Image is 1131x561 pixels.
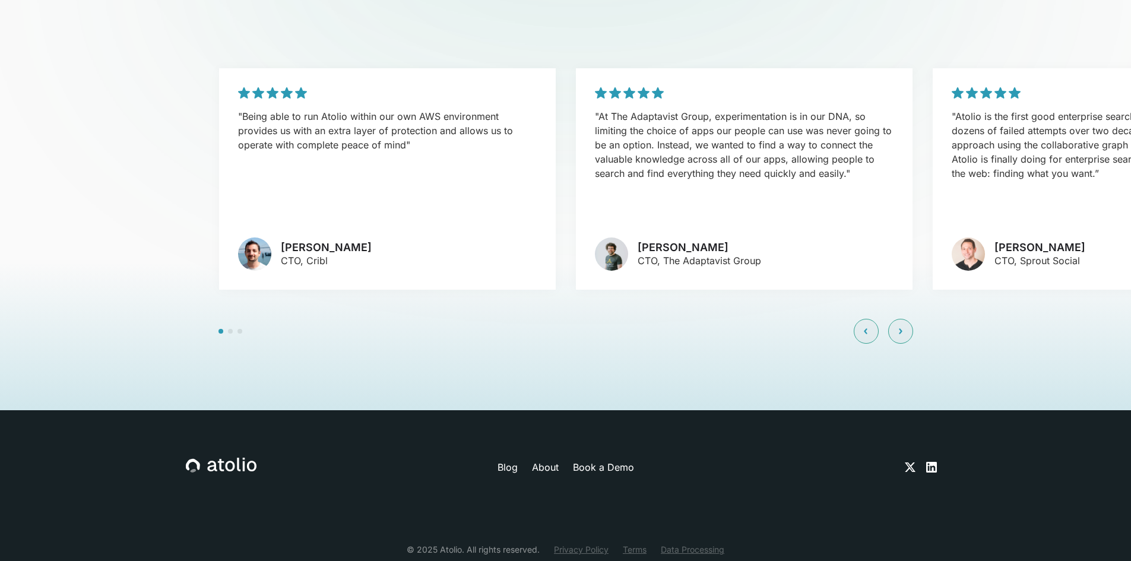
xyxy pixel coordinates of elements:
[595,109,894,180] p: "At The Adaptavist Group, experimentation is in our DNA, so limiting the choice of apps our peopl...
[661,543,724,556] a: Data Processing
[238,109,537,152] p: "Being able to run Atolio within our own AWS environment provides us with an extra layer of prote...
[952,237,985,271] img: avatar
[994,253,1085,268] p: CTO, Sprout Social
[554,543,609,556] a: Privacy Policy
[638,253,761,268] p: CTO, The Adaptavist Group
[994,241,1085,254] h3: [PERSON_NAME]
[595,237,628,271] img: avatar
[407,543,540,556] div: © 2025 Atolio. All rights reserved.
[281,253,372,268] p: CTO, Cribl
[623,543,647,556] a: Terms
[498,460,518,474] a: Blog
[573,460,634,474] a: Book a Demo
[532,460,559,474] a: About
[1072,504,1131,561] iframe: Chat Widget
[281,241,372,254] h3: [PERSON_NAME]
[638,241,761,254] h3: [PERSON_NAME]
[238,237,271,271] img: avatar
